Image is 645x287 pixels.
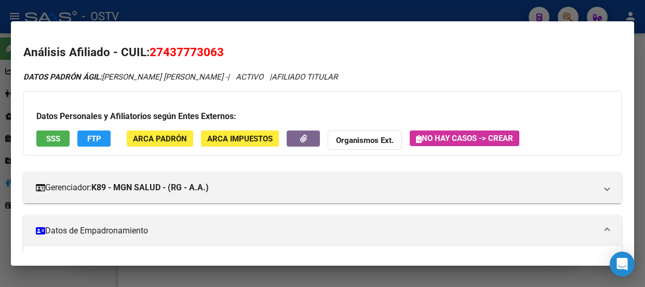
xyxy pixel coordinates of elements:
mat-expansion-panel-header: Gerenciador:K89 - MGN SALUD - (RG - A.A.) [23,172,622,203]
strong: DATOS PADRÓN ÁGIL: [23,72,102,82]
button: ARCA Impuestos [201,131,279,147]
div: Open Intercom Messenger [610,252,635,277]
mat-panel-title: Datos de Empadronamiento [36,225,597,237]
i: | ACTIVO | [23,72,338,82]
button: Organismos Ext. [328,131,402,150]
span: No hay casos -> Crear [416,134,513,143]
span: 27437773063 [150,45,224,59]
button: FTP [77,131,111,147]
span: SSS [46,134,60,143]
span: FTP [87,134,101,143]
strong: K89 - MGN SALUD - (RG - A.A.) [91,181,209,194]
button: ARCA Padrón [127,131,193,147]
h2: Análisis Afiliado - CUIL: [23,44,622,61]
span: ARCA Impuestos [207,134,273,143]
mat-panel-title: Gerenciador: [36,181,597,194]
button: SSS [36,131,70,147]
strong: Organismos Ext. [336,136,394,145]
button: No hay casos -> Crear [410,131,519,146]
h3: Datos Personales y Afiliatorios según Entes Externos: [36,110,609,123]
span: [PERSON_NAME] [PERSON_NAME] - [23,72,227,82]
span: ARCA Padrón [133,134,187,143]
mat-expansion-panel-header: Datos de Empadronamiento [23,215,622,246]
span: AFILIADO TITULAR [272,72,338,82]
